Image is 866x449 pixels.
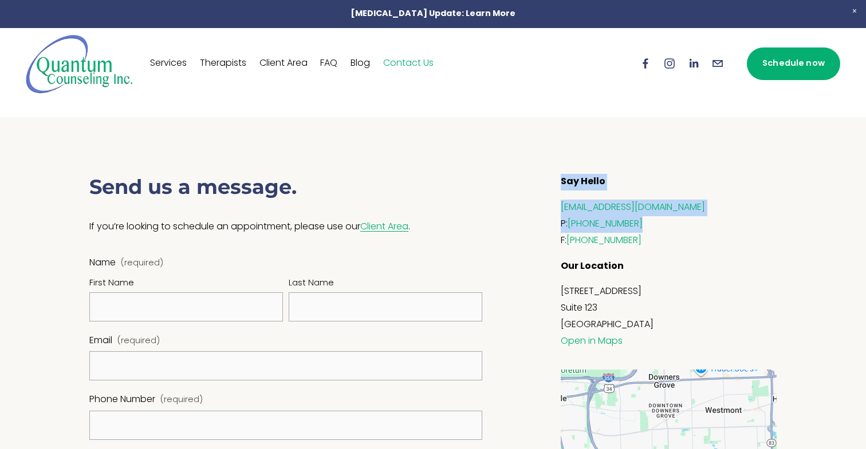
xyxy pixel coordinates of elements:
[568,217,643,232] a: [PHONE_NUMBER]
[26,34,133,94] img: Quantum Counseling Inc. | Change starts here.
[89,333,112,349] span: Email
[561,200,777,249] p: P: F:
[89,392,155,408] span: Phone Number
[89,174,482,201] h3: Send us a message.
[289,276,482,292] div: Last Name
[561,334,623,349] a: Open in Maps
[747,47,840,80] a: Schedule now
[351,54,370,73] a: Blog
[639,57,652,70] a: Facebook
[160,396,203,404] span: (required)
[89,255,116,272] span: Name
[89,276,283,292] div: First Name
[663,57,676,70] a: Instagram
[383,54,434,73] a: Contact Us
[360,220,408,235] a: Client Area
[89,219,482,236] p: If you’re looking to schedule an appointment, please use our .
[561,200,705,215] a: [EMAIL_ADDRESS][DOMAIN_NAME]
[687,57,700,70] a: LinkedIn
[259,54,308,73] a: Client Area
[320,54,337,73] a: FAQ
[711,57,724,70] a: info@quantumcounselinginc.com
[200,54,246,73] a: Therapists
[117,334,160,349] span: (required)
[566,233,641,248] a: [PHONE_NUMBER]
[561,259,624,275] strong: Our Location
[561,174,605,190] strong: Say Hello
[561,284,777,349] p: [STREET_ADDRESS] Suite 123 [GEOGRAPHIC_DATA]
[121,260,163,268] span: (required)
[150,54,187,73] a: Services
